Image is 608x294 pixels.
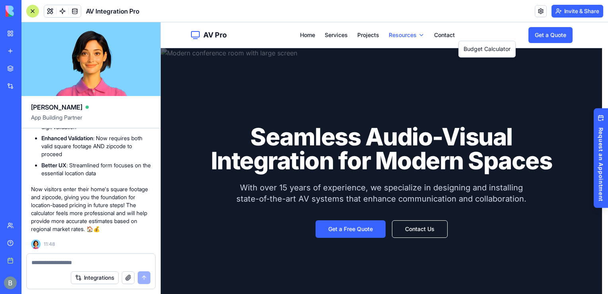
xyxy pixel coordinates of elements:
[6,6,55,17] img: logo
[31,102,82,112] span: [PERSON_NAME]
[44,241,55,247] span: 11:48
[41,135,93,141] strong: Enhanced Validation
[551,5,603,18] button: Invite & Share
[31,239,41,249] img: Ella_00000_wcx2te.png
[71,271,119,284] button: Integrations
[300,20,353,33] a: Budget Calculator
[4,276,17,289] img: ACg8ocIug40qN1SCXJiinWdltW7QsPxROn8ZAVDlgOtPD8eQfXIZmw=s96-c
[41,162,66,169] strong: Better UX
[41,134,151,158] li: : Now requires both valid square footage AND zipcode to proceed
[31,114,151,128] span: App Building Partner
[31,185,151,233] p: Now visitors enter their home's square footage and zipcode, giving you the foundation for locatio...
[86,6,139,16] h1: AV Integration Pro
[41,161,151,177] li: : Streamlined form focuses on the essential location data
[298,18,355,35] div: Resources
